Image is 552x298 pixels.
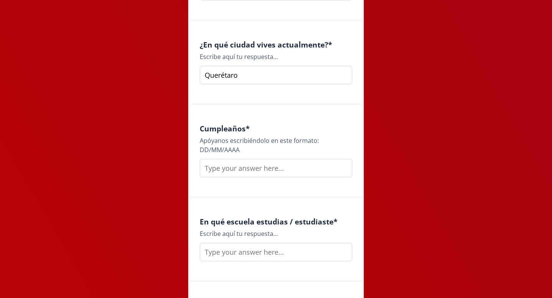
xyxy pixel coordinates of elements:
[200,217,352,226] h4: En qué escuela estudias / estudiaste *
[200,159,352,177] input: Type your answer here...
[200,66,352,84] input: Type your answer here...
[200,136,352,154] div: Apóyanos escribiéndolo en este formato: DD/MM/AAAA
[200,243,352,261] input: Type your answer here...
[200,52,352,61] div: Escribe aquí tu respuesta...
[200,40,352,49] h4: ¿En qué ciudad vives actualmente? *
[200,229,352,238] div: Escribe aquí tu respuesta...
[200,124,352,133] h4: Cumpleaños *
